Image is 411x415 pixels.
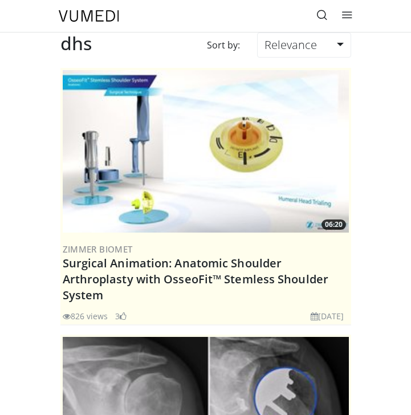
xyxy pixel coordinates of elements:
[115,310,127,322] li: 3
[63,255,329,303] a: Surgical Animation: Anatomic Shoulder Arthroplasty with OsseoFit™ Stemless Shoulder System
[63,243,133,255] a: Zimmer Biomet
[198,32,249,58] div: Sort by:
[63,70,349,232] img: 84e7f812-2061-4fff-86f6-cdff29f66ef4.300x170_q85_crop-smart_upscale.jpg
[60,32,92,54] h2: dhs
[264,37,317,52] span: Relevance
[63,70,349,232] a: 06:20
[59,10,119,22] img: VuMedi Logo
[63,310,108,322] li: 826 views
[322,219,346,230] span: 06:20
[311,310,344,322] li: [DATE]
[257,32,351,58] a: Relevance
